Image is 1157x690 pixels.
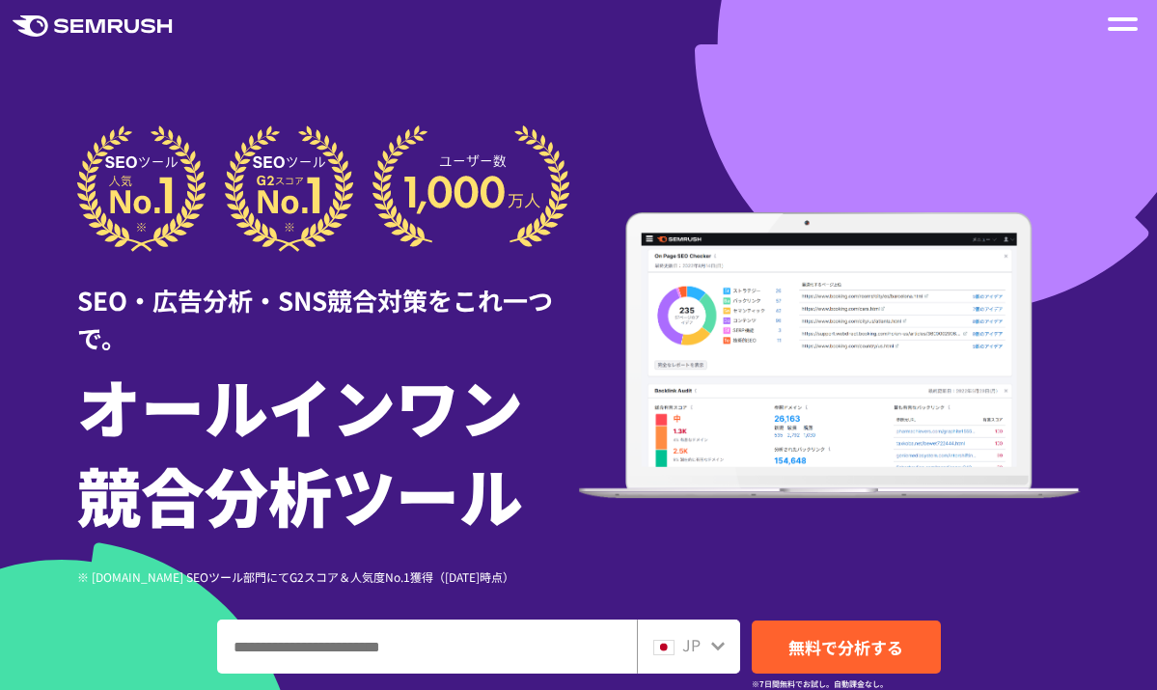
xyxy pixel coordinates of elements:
[77,361,579,538] h1: オールインワン 競合分析ツール
[752,621,941,674] a: 無料で分析する
[77,567,579,586] div: ※ [DOMAIN_NAME] SEOツール部門にてG2スコア＆人気度No.1獲得（[DATE]時点）
[788,635,903,659] span: 無料で分析する
[218,621,636,673] input: ドメイン、キーワードまたはURLを入力してください
[682,633,701,656] span: JP
[77,252,579,356] div: SEO・広告分析・SNS競合対策をこれ一つで。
